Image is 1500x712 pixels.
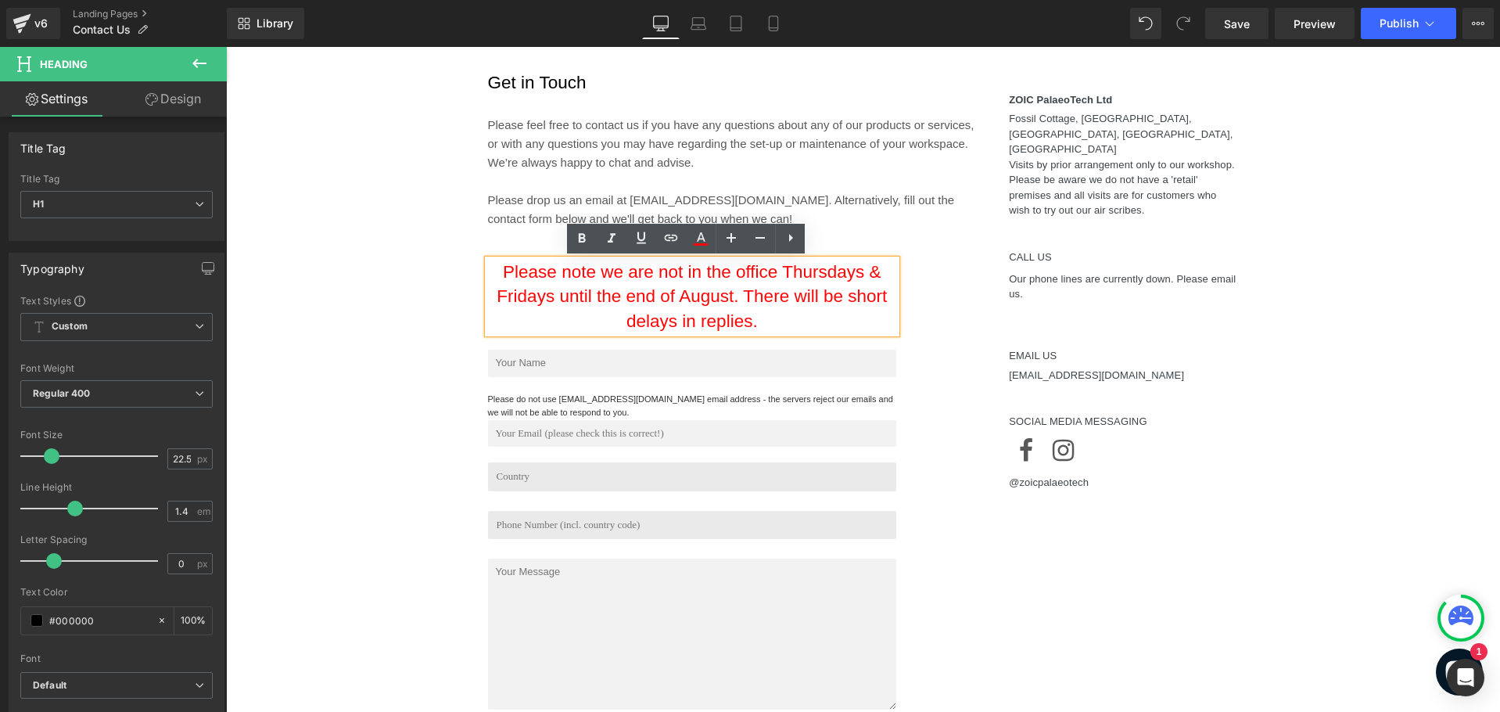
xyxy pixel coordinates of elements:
[783,321,970,336] p: [EMAIL_ADDRESS][DOMAIN_NAME]
[783,369,970,381] h1: SOCIAL MEDIA MESSAGING
[73,23,131,36] span: Contact Us
[31,13,51,34] div: v6
[262,69,752,125] p: Please feel free to contact us if you have any questions about any of our products or services, o...
[783,225,1012,255] p: Our phone lines are currently down. Please email us.
[33,198,44,210] b: H1
[642,8,680,39] a: Desktop
[33,679,66,692] i: Default
[20,363,213,374] div: Font Weight
[20,653,213,664] div: Font
[1130,8,1161,39] button: Undo
[271,215,661,284] span: Please note we are not in the office Thursdays & Fridays until the end of August. There will be s...
[20,174,213,185] div: Title Tag
[197,506,210,516] span: em
[1447,659,1484,696] div: Open Intercom Messenger
[680,8,717,39] a: Laptop
[197,454,210,464] span: px
[1205,602,1261,653] inbox-online-store-chat: Shopify online store chat
[783,428,970,444] p: @zoicpalaeotech
[20,430,213,441] div: Font Size
[783,47,886,59] strong: ZOIC PalaeoTech Ltd
[174,607,212,635] div: %
[262,373,671,400] input: Your Email (please check this is correct!)
[197,559,210,569] span: px
[1294,16,1336,32] span: Preview
[755,8,792,39] a: Mobile
[33,387,91,399] b: Regular 400
[20,482,213,493] div: Line Height
[783,204,1012,217] h1: CALL US
[262,303,671,329] input: Your Name
[717,8,755,39] a: Tablet
[1224,16,1250,32] span: Save
[1361,8,1456,39] button: Publish
[49,612,149,629] input: Color
[783,64,1012,110] p: Fossil Cottage, [GEOGRAPHIC_DATA], [GEOGRAPHIC_DATA], [GEOGRAPHIC_DATA], [GEOGRAPHIC_DATA]
[20,133,66,155] div: Title Tag
[783,303,970,315] h1: EMAIL US
[20,254,84,275] div: Typography
[40,58,88,70] span: Heading
[117,81,230,117] a: Design
[20,534,213,545] div: Letter Spacing
[227,8,304,39] a: New Library
[262,144,752,182] p: Please drop us an email at [EMAIL_ADDRESS][DOMAIN_NAME]. Alternatively, fill out the contact form...
[73,8,227,20] a: Landing Pages
[262,22,752,50] h1: Get in Touch
[257,16,293,31] span: Library
[20,294,213,307] div: Text Styles
[783,110,1012,171] p: Visits by prior arrangement only to our workshop. Please be aware we do not have a 'retail' premi...
[262,464,671,492] input: Phone Number (incl. country code)
[1275,8,1355,39] a: Preview
[1168,8,1199,39] button: Redo
[6,8,60,39] a: v6
[262,346,671,373] p: Please do not use [EMAIL_ADDRESS][DOMAIN_NAME] email address - the servers reject our emails and ...
[20,587,213,598] div: Text Color
[1462,8,1494,39] button: More
[52,320,88,333] b: Custom
[1380,17,1419,30] span: Publish
[262,415,671,444] input: Country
